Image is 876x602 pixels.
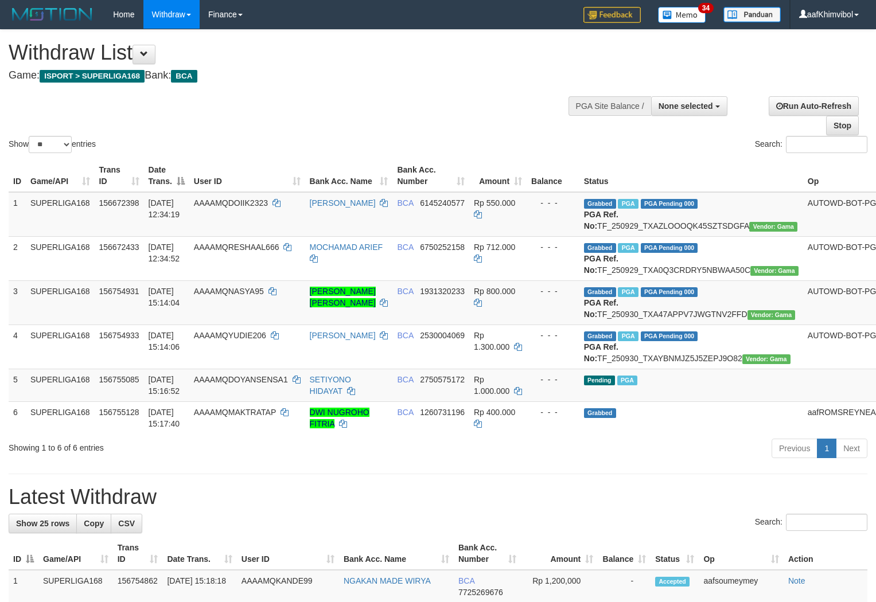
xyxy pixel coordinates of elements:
span: AAAAMQNASYA95 [194,287,264,296]
span: BCA [397,331,413,340]
span: Copy 7725269676 to clipboard [458,588,503,597]
span: AAAAMQYUDIE206 [194,331,266,340]
label: Show entries [9,136,96,153]
span: 156754931 [99,287,139,296]
span: [DATE] 15:14:04 [149,287,180,307]
button: None selected [651,96,727,116]
td: TF_250930_TXA47APPV7JWGTNV2FFD [579,280,803,325]
th: Op: activate to sort column ascending [699,537,784,570]
a: Note [788,576,805,585]
span: Vendor URL: https://trx31.1velocity.biz [749,222,797,232]
span: Vendor URL: https://trx31.1velocity.biz [750,266,799,276]
a: MOCHAMAD ARIEF [310,243,383,252]
img: Button%20Memo.svg [658,7,706,23]
th: Trans ID: activate to sort column ascending [95,159,144,192]
td: 4 [9,325,26,369]
span: BCA [397,287,413,296]
span: Copy 2530004069 to clipboard [420,331,465,340]
span: Marked by aafsoumeymey [618,287,638,297]
span: BCA [458,576,474,585]
span: Marked by aafsoumeymey [618,331,638,341]
span: Copy 1260731196 to clipboard [420,408,465,417]
span: 156672398 [99,198,139,208]
th: ID: activate to sort column descending [9,537,38,570]
span: Grabbed [584,331,616,341]
span: PGA Pending [641,199,698,209]
div: Showing 1 to 6 of 6 entries [9,437,356,454]
a: [PERSON_NAME] [PERSON_NAME] [310,287,376,307]
td: TF_250929_TXA0Q3CRDRY5NBWAA50C [579,236,803,280]
a: NGAKAN MADE WIRYA [344,576,431,585]
span: Rp 400.000 [474,408,515,417]
span: Rp 712.000 [474,243,515,252]
span: AAAAMQRESHAAL666 [194,243,279,252]
span: [DATE] 15:16:52 [149,375,180,396]
td: 6 [9,401,26,434]
span: [DATE] 12:34:52 [149,243,180,263]
a: Show 25 rows [9,514,77,533]
b: PGA Ref. No: [584,342,618,363]
div: - - - [531,374,575,385]
th: Status [579,159,803,192]
span: CSV [118,519,135,528]
span: 156755085 [99,375,139,384]
span: AAAAMQDOIIK2323 [194,198,268,208]
span: [DATE] 12:34:19 [149,198,180,219]
span: Copy [84,519,104,528]
span: [DATE] 15:17:40 [149,408,180,428]
td: SUPERLIGA168 [26,325,95,369]
th: Trans ID: activate to sort column ascending [113,537,163,570]
td: SUPERLIGA168 [26,401,95,434]
td: TF_250930_TXAYBNMJZ5J5ZEPJ9O82 [579,325,803,369]
div: - - - [531,286,575,297]
a: 1 [817,439,836,458]
th: Bank Acc. Number: activate to sort column ascending [454,537,521,570]
img: MOTION_logo.png [9,6,96,23]
span: BCA [397,198,413,208]
th: Game/API: activate to sort column ascending [38,537,113,570]
span: Marked by aafsoycanthlai [618,199,638,209]
span: Pending [584,376,615,385]
span: Grabbed [584,243,616,253]
b: PGA Ref. No: [584,254,618,275]
td: 2 [9,236,26,280]
b: PGA Ref. No: [584,210,618,230]
span: [DATE] 15:14:06 [149,331,180,351]
a: DWI NUGROHO FITRIA [310,408,369,428]
a: Run Auto-Refresh [769,96,859,116]
span: AAAAMQDOYANSENSA1 [194,375,288,384]
span: BCA [397,375,413,384]
th: Bank Acc. Name: activate to sort column ascending [305,159,393,192]
td: SUPERLIGA168 [26,236,95,280]
a: [PERSON_NAME] [310,198,376,208]
th: Bank Acc. Number: activate to sort column ascending [392,159,469,192]
td: TF_250929_TXAZLOOOQK45SZTSDGFA [579,192,803,237]
td: 5 [9,369,26,401]
span: Grabbed [584,408,616,418]
div: - - - [531,406,575,418]
img: Feedback.jpg [583,7,641,23]
th: Date Trans.: activate to sort column descending [144,159,189,192]
input: Search: [786,514,867,531]
th: Date Trans.: activate to sort column ascending [162,537,236,570]
b: PGA Ref. No: [584,298,618,319]
span: 156672433 [99,243,139,252]
div: - - - [531,197,575,209]
th: Bank Acc. Name: activate to sort column ascending [339,537,454,570]
span: Vendor URL: https://trx31.1velocity.biz [747,310,796,320]
span: Vendor URL: https://trx31.1velocity.biz [742,354,791,364]
label: Search: [755,136,867,153]
span: Show 25 rows [16,519,69,528]
span: Accepted [655,577,690,587]
span: Grabbed [584,199,616,209]
td: 3 [9,280,26,325]
div: - - - [531,330,575,341]
h4: Game: Bank: [9,70,573,81]
span: Copy 6145240577 to clipboard [420,198,465,208]
select: Showentries [29,136,72,153]
div: PGA Site Balance / [569,96,651,116]
span: BCA [171,70,197,83]
label: Search: [755,514,867,531]
th: ID [9,159,26,192]
th: Balance [527,159,579,192]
